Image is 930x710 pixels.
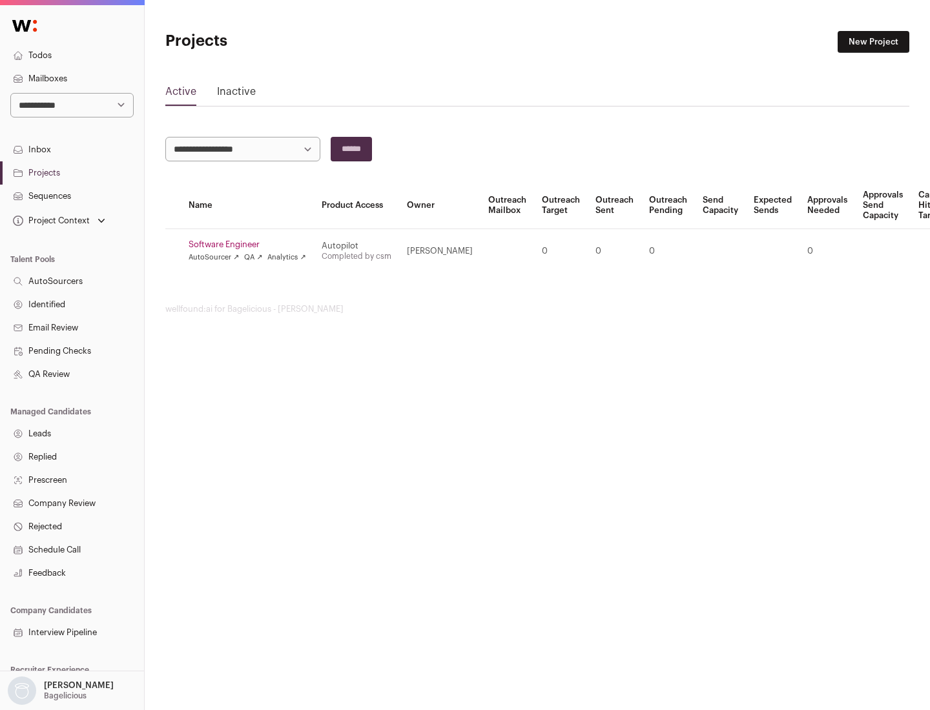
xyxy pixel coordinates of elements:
[588,229,641,274] td: 0
[5,13,44,39] img: Wellfound
[399,182,480,229] th: Owner
[322,252,391,260] a: Completed by csm
[641,229,695,274] td: 0
[165,31,413,52] h1: Projects
[44,680,114,691] p: [PERSON_NAME]
[534,229,588,274] td: 0
[10,212,108,230] button: Open dropdown
[800,182,855,229] th: Approvals Needed
[641,182,695,229] th: Outreach Pending
[695,182,746,229] th: Send Capacity
[5,676,116,705] button: Open dropdown
[838,31,909,53] a: New Project
[800,229,855,274] td: 0
[855,182,911,229] th: Approvals Send Capacity
[189,239,306,250] a: Software Engineer
[267,252,305,263] a: Analytics ↗
[44,691,87,701] p: Bagelicious
[189,252,239,263] a: AutoSourcer ↗
[181,182,314,229] th: Name
[322,241,391,251] div: Autopilot
[399,229,480,274] td: [PERSON_NAME]
[480,182,534,229] th: Outreach Mailbox
[217,84,256,105] a: Inactive
[244,252,262,263] a: QA ↗
[534,182,588,229] th: Outreach Target
[10,216,90,226] div: Project Context
[8,676,36,705] img: nopic.png
[746,182,800,229] th: Expected Sends
[165,304,909,314] footer: wellfound:ai for Bagelicious - [PERSON_NAME]
[588,182,641,229] th: Outreach Sent
[314,182,399,229] th: Product Access
[165,84,196,105] a: Active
